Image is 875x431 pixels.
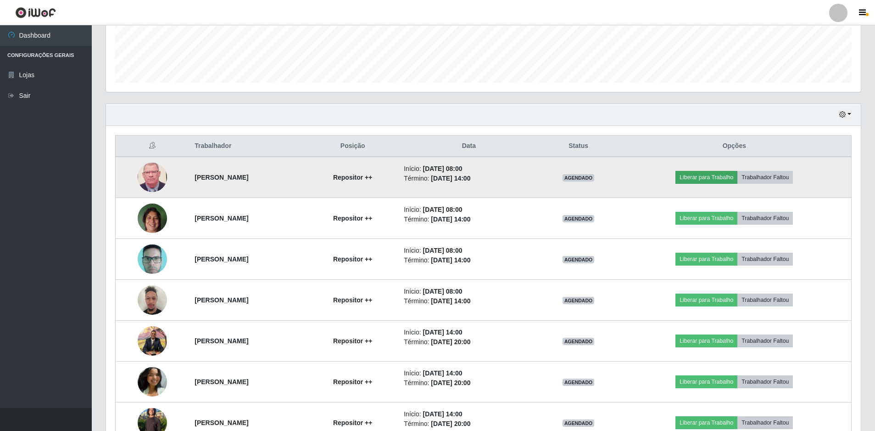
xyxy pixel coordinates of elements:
strong: [PERSON_NAME] [195,215,248,222]
strong: Repositor ++ [333,419,373,426]
button: Trabalhador Faltou [737,416,793,429]
button: Liberar para Trabalho [675,212,737,225]
button: Trabalhador Faltou [737,212,793,225]
img: 1748893020398.jpeg [138,367,167,397]
strong: [PERSON_NAME] [195,378,248,386]
strong: [PERSON_NAME] [195,174,248,181]
li: Término: [404,255,534,265]
th: Data [398,136,539,157]
th: Status [540,136,618,157]
li: Término: [404,419,534,429]
img: 1748464437090.jpeg [138,321,167,360]
th: Opções [618,136,852,157]
button: Liberar para Trabalho [675,375,737,388]
strong: Repositor ++ [333,255,373,263]
button: Trabalhador Faltou [737,171,793,184]
time: [DATE] 20:00 [431,420,470,427]
strong: [PERSON_NAME] [195,255,248,263]
button: Liberar para Trabalho [675,416,737,429]
time: [DATE] 08:00 [423,165,462,172]
li: Início: [404,287,534,296]
button: Liberar para Trabalho [675,253,737,266]
button: Liberar para Trabalho [675,294,737,306]
li: Término: [404,378,534,388]
strong: Repositor ++ [333,296,373,304]
time: [DATE] 14:00 [431,215,470,223]
button: Liberar para Trabalho [675,335,737,347]
img: CoreUI Logo [15,7,56,18]
li: Término: [404,337,534,347]
th: Posição [307,136,398,157]
li: Início: [404,246,534,255]
span: AGENDADO [563,174,595,181]
strong: Repositor ++ [333,215,373,222]
img: 1752163217594.jpeg [138,241,167,277]
button: Liberar para Trabalho [675,171,737,184]
time: [DATE] 20:00 [431,379,470,386]
span: AGENDADO [563,215,595,222]
strong: Repositor ++ [333,174,373,181]
time: [DATE] 14:00 [423,369,462,377]
span: AGENDADO [563,338,595,345]
time: [DATE] 20:00 [431,338,470,346]
time: [DATE] 14:00 [423,410,462,418]
time: [DATE] 08:00 [423,247,462,254]
strong: [PERSON_NAME] [195,296,248,304]
li: Início: [404,328,534,337]
li: Início: [404,164,534,174]
span: AGENDADO [563,297,595,304]
span: AGENDADO [563,256,595,263]
time: [DATE] 14:00 [431,297,470,305]
li: Término: [404,215,534,224]
li: Início: [404,409,534,419]
li: Término: [404,296,534,306]
li: Término: [404,174,534,183]
button: Trabalhador Faltou [737,335,793,347]
li: Início: [404,369,534,378]
li: Início: [404,205,534,215]
button: Trabalhador Faltou [737,375,793,388]
time: [DATE] 14:00 [423,329,462,336]
time: [DATE] 08:00 [423,288,462,295]
time: [DATE] 08:00 [423,206,462,213]
time: [DATE] 14:00 [431,256,470,264]
button: Trabalhador Faltou [737,253,793,266]
img: 1750202852235.jpeg [138,158,167,197]
span: AGENDADO [563,379,595,386]
span: AGENDADO [563,420,595,427]
strong: Repositor ++ [333,378,373,386]
strong: [PERSON_NAME] [195,337,248,345]
button: Trabalhador Faltou [737,294,793,306]
img: 1750940552132.jpeg [138,198,167,238]
strong: Repositor ++ [333,337,373,345]
th: Trabalhador [189,136,307,157]
time: [DATE] 14:00 [431,175,470,182]
img: 1753289887027.jpeg [138,280,167,319]
strong: [PERSON_NAME] [195,419,248,426]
